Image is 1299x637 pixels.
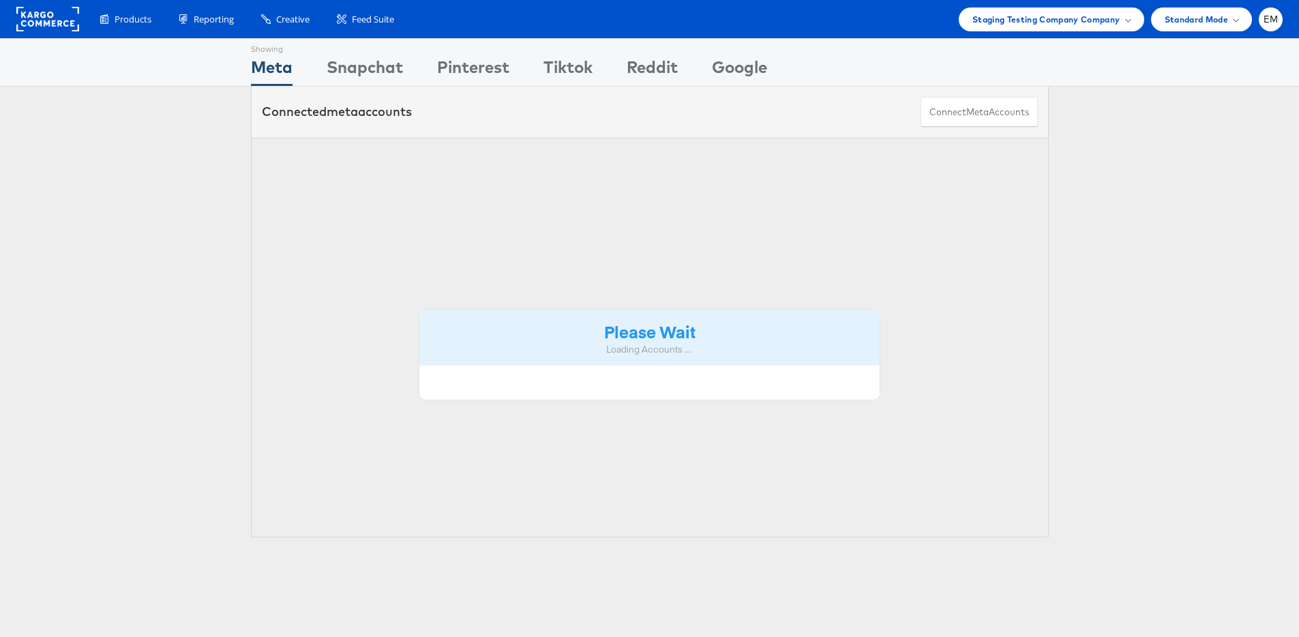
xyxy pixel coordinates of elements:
[1264,15,1279,24] span: EM
[543,55,593,86] div: Tiktok
[437,55,509,86] div: Pinterest
[712,55,767,86] div: Google
[276,13,310,26] span: Creative
[327,55,403,86] div: Snapchat
[194,13,234,26] span: Reporting
[627,55,678,86] div: Reddit
[966,106,989,119] span: meta
[430,343,870,356] div: Loading Accounts ....
[251,55,293,86] div: Meta
[251,39,293,55] div: Showing
[327,104,358,119] span: meta
[921,97,1038,128] button: ConnectmetaAccounts
[262,103,412,121] div: Connected accounts
[352,13,394,26] span: Feed Suite
[115,13,151,26] span: Products
[1165,12,1228,27] span: Standard Mode
[604,320,696,342] strong: Please Wait
[972,12,1120,27] span: Staging Testing Company Company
